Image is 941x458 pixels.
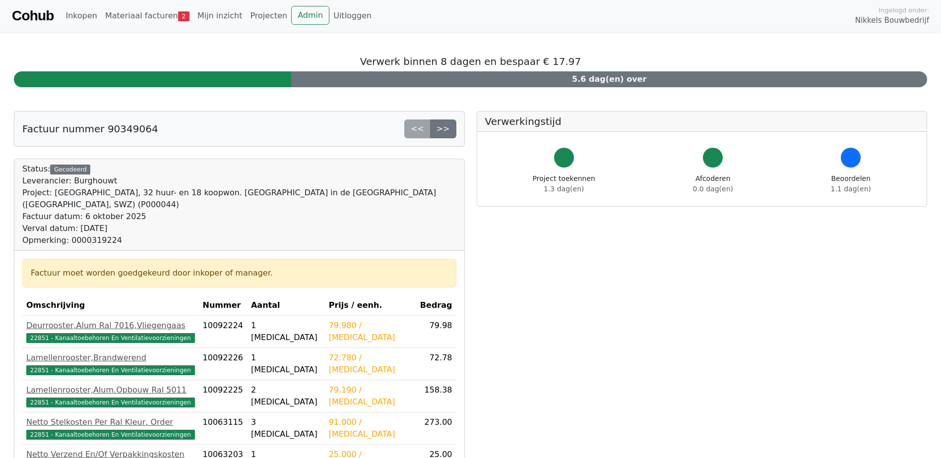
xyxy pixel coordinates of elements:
span: 1.1 dag(en) [831,185,871,193]
span: 0.0 dag(en) [693,185,733,193]
div: Project: [GEOGRAPHIC_DATA], 32 huur- en 18 koopwon. [GEOGRAPHIC_DATA] in de [GEOGRAPHIC_DATA] ([G... [22,187,456,211]
span: Nikkels Bouwbedrijf [855,15,929,26]
span: Ingelogd onder: [878,5,929,15]
a: Lamellenrooster,Alum.Opbouw Ral 501122851 - Kanaaltoebehoren En Ventilatievoorzieningen [26,384,195,408]
a: Cohub [12,4,54,28]
div: Factuur datum: 6 oktober 2025 [22,211,456,223]
td: 72.78 [415,348,456,380]
td: 158.38 [415,380,456,412]
div: Factuur moet worden goedgekeurd door inkoper of manager. [31,267,448,279]
td: 10092224 [199,316,247,348]
div: Project toekennen [533,173,595,194]
div: Deurrooster,Alum Ral 7016,Vliegengaas [26,320,195,332]
div: 3 [MEDICAL_DATA] [251,416,321,440]
td: 79.98 [415,316,456,348]
div: Lamellenrooster,Brandwerend [26,352,195,364]
th: Prijs / eenh. [325,295,416,316]
div: Verval datum: [DATE] [22,223,456,234]
a: Lamellenrooster,Brandwerend22851 - Kanaaltoebehoren En Ventilatievoorzieningen [26,352,195,376]
div: 79.980 / [MEDICAL_DATA] [329,320,412,343]
span: 22851 - Kanaaltoebehoren En Ventilatievoorzieningen [26,333,195,343]
a: Admin [291,6,329,25]
div: Lamellenrooster,Alum.Opbouw Ral 5011 [26,384,195,396]
a: Inkopen [62,6,101,26]
a: Uitloggen [329,6,376,26]
td: 273.00 [415,412,456,445]
span: 22851 - Kanaaltoebehoren En Ventilatievoorzieningen [26,365,195,375]
h5: Factuur nummer 90349064 [22,123,158,135]
div: 1 [MEDICAL_DATA] [251,352,321,376]
div: Opmerking: 0000319224 [22,234,456,246]
a: Projecten [246,6,291,26]
a: Materiaal facturen2 [101,6,193,26]
div: 5.6 dag(en) over [291,71,927,87]
h5: Verwerk binnen 8 dagen en bespaar € 17.97 [14,56,927,67]
div: Status: [22,163,456,246]
span: 22851 - Kanaaltoebehoren En Ventilatievoorzieningen [26,430,195,440]
div: Gecodeerd [50,165,90,174]
div: 1 [MEDICAL_DATA] [251,320,321,343]
div: 91.000 / [MEDICAL_DATA] [329,416,412,440]
div: Beoordelen [831,173,871,194]
th: Aantal [247,295,325,316]
a: Mijn inzicht [193,6,247,26]
div: Afcoderen [693,173,733,194]
h5: Verwerkingstijd [485,115,919,127]
span: 2 [178,11,189,21]
th: Omschrijving [22,295,199,316]
span: 22851 - Kanaaltoebehoren En Ventilatievoorzieningen [26,398,195,407]
div: 79.190 / [MEDICAL_DATA] [329,384,412,408]
th: Bedrag [415,295,456,316]
div: 2 [MEDICAL_DATA] [251,384,321,408]
td: 10092225 [199,380,247,412]
div: Leverancier: Burghouwt [22,175,456,187]
span: 1.3 dag(en) [544,185,584,193]
a: Netto Stelkosten Per Ral Kleur, Order22851 - Kanaaltoebehoren En Ventilatievoorzieningen [26,416,195,440]
th: Nummer [199,295,247,316]
div: Netto Stelkosten Per Ral Kleur, Order [26,416,195,428]
td: 10063115 [199,412,247,445]
a: Deurrooster,Alum Ral 7016,Vliegengaas22851 - Kanaaltoebehoren En Ventilatievoorzieningen [26,320,195,343]
a: >> [430,119,456,138]
td: 10092226 [199,348,247,380]
div: 72.780 / [MEDICAL_DATA] [329,352,412,376]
